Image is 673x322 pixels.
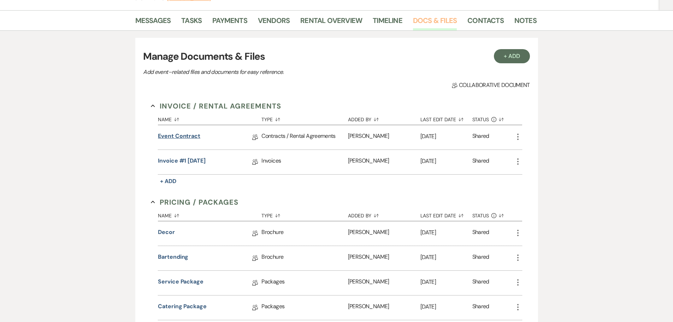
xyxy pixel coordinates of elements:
[181,15,202,30] a: Tasks
[348,207,420,221] button: Added By
[261,295,348,320] div: Packages
[160,177,176,185] span: + Add
[467,15,504,30] a: Contacts
[261,111,348,125] button: Type
[420,302,472,311] p: [DATE]
[452,81,530,89] span: Collaborative document
[472,213,489,218] span: Status
[261,271,348,295] div: Packages
[158,176,178,186] button: + Add
[420,277,472,287] p: [DATE]
[420,157,472,166] p: [DATE]
[158,302,207,313] a: Catering package
[472,117,489,122] span: Status
[158,228,175,239] a: Decor
[261,207,348,221] button: Type
[472,111,514,125] button: Status
[135,15,171,30] a: Messages
[413,15,457,30] a: Docs & Files
[472,132,489,143] div: Shared
[143,68,390,77] p: Add event–related files and documents for easy reference.
[420,111,472,125] button: Last Edit Date
[258,15,290,30] a: Vendors
[158,132,200,143] a: Event Contract
[472,277,489,288] div: Shared
[261,150,348,174] div: Invoices
[472,253,489,264] div: Shared
[151,197,238,207] button: Pricing / Packages
[348,221,420,246] div: [PERSON_NAME]
[348,150,420,174] div: [PERSON_NAME]
[348,271,420,295] div: [PERSON_NAME]
[348,295,420,320] div: [PERSON_NAME]
[261,221,348,246] div: Brochure
[348,246,420,270] div: [PERSON_NAME]
[158,253,188,264] a: Bartending
[158,277,203,288] a: Service package
[212,15,247,30] a: Payments
[420,253,472,262] p: [DATE]
[261,125,348,150] div: Contracts / Rental Agreements
[472,302,489,313] div: Shared
[420,207,472,221] button: Last Edit Date
[514,15,537,30] a: Notes
[472,157,489,168] div: Shared
[151,101,281,111] button: Invoice / Rental Agreements
[348,111,420,125] button: Added By
[158,207,261,221] button: Name
[143,49,530,64] h3: Manage Documents & Files
[158,111,261,125] button: Name
[472,207,514,221] button: Status
[348,125,420,150] div: [PERSON_NAME]
[472,228,489,239] div: Shared
[158,157,206,168] a: Invoice #1 [DATE]
[300,15,362,30] a: Rental Overview
[261,246,348,270] div: Brochure
[494,49,530,63] button: + Add
[420,132,472,141] p: [DATE]
[373,15,402,30] a: Timeline
[420,228,472,237] p: [DATE]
